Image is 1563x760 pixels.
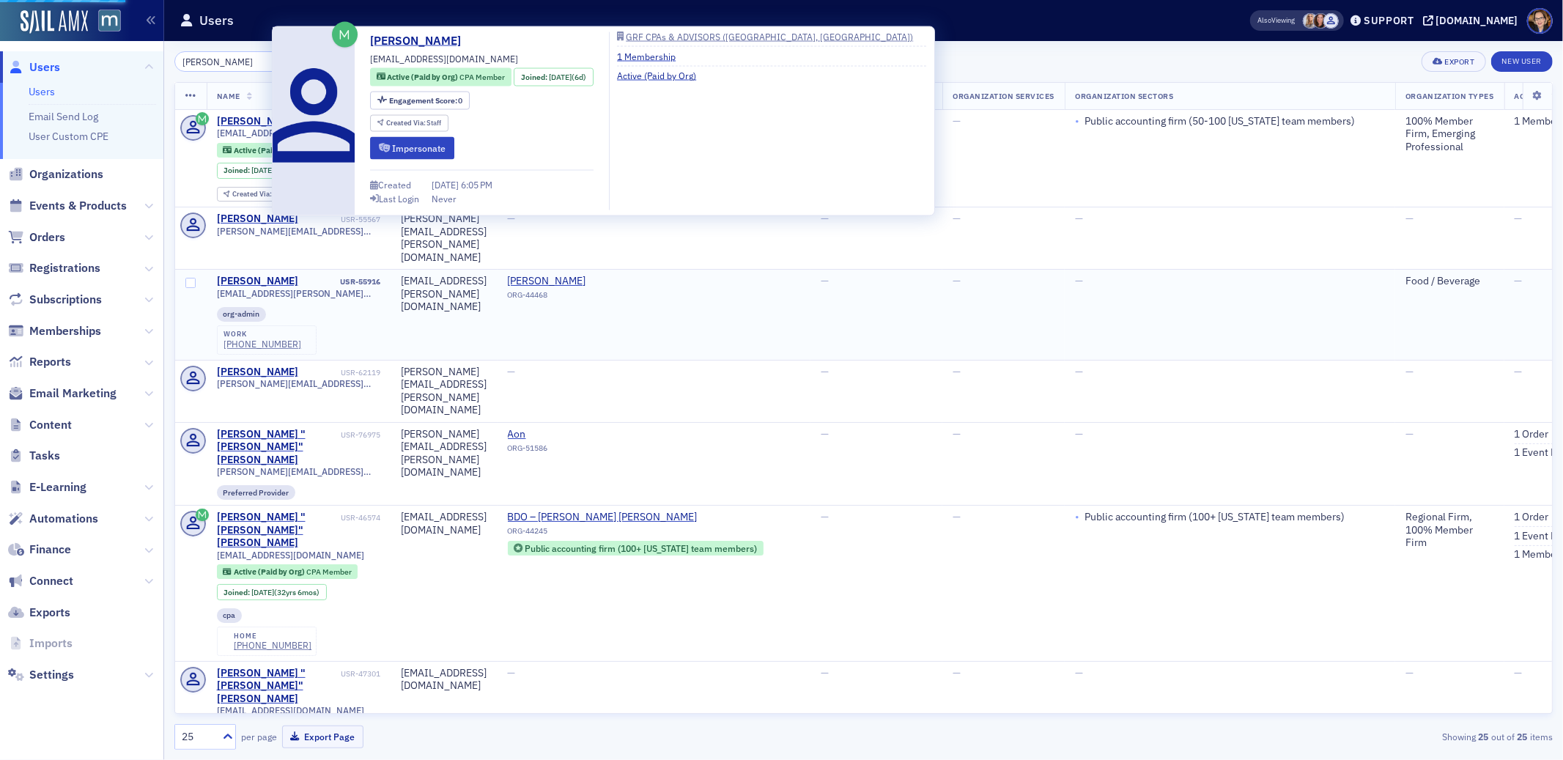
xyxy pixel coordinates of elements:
span: — [953,365,961,378]
span: Name [217,91,240,101]
span: Email Marketing [29,385,117,402]
span: McCormick [508,275,641,288]
div: [PHONE_NUMBER] [223,339,301,350]
span: Joined : [223,166,251,175]
div: Created [378,181,411,189]
div: (32yrs 6mos) [251,588,319,597]
span: Natalie Antonakas [1313,13,1329,29]
div: Support [1364,14,1414,27]
span: — [1515,274,1523,287]
a: [PHONE_NUMBER] [234,640,311,651]
div: [PERSON_NAME][EMAIL_ADDRESS][PERSON_NAME][DOMAIN_NAME] [402,366,487,417]
div: [PERSON_NAME][EMAIL_ADDRESS][PERSON_NAME][DOMAIN_NAME] [402,213,487,264]
a: Reports [8,354,71,370]
div: Active (Paid by Org): Active (Paid by Org): CPA Member [370,68,511,86]
span: [PERSON_NAME][EMAIL_ADDRESS][PERSON_NAME][DOMAIN_NAME] [217,466,381,477]
div: [EMAIL_ADDRESS][PERSON_NAME][DOMAIN_NAME] [402,275,487,314]
span: — [1075,212,1083,225]
div: Created Via: Staff [370,114,448,131]
a: Finance [8,542,71,558]
div: (6d) [549,71,586,83]
span: Profile [1527,8,1553,34]
span: Emily Trott [1303,13,1318,29]
a: [PERSON_NAME] [508,275,641,288]
div: Active (Paid by Org): Active (Paid by Org): CPA Member [217,564,358,579]
div: org-admin [217,307,267,322]
a: Exports [8,605,70,621]
a: 1 Membership [617,49,687,62]
div: [PERSON_NAME] [217,213,298,226]
span: • [1075,115,1079,128]
div: Joined: 2025-08-16 00:00:00 [514,68,594,86]
span: Automations [29,511,98,527]
span: Engagement Score : [389,95,459,105]
a: Email Marketing [8,385,117,402]
div: Active (Paid by Org): Active (Paid by Org): CPA Member [217,143,358,158]
span: — [953,212,961,225]
a: Active (Paid by Org) [617,69,707,82]
input: Search… [174,51,314,72]
span: — [1075,274,1083,287]
span: Memberships [29,323,101,339]
span: Connect [29,573,73,589]
div: GRF CPAs & ADVISORS ([GEOGRAPHIC_DATA], [GEOGRAPHIC_DATA]) [626,32,913,40]
a: Users [8,59,60,75]
span: — [953,666,961,679]
a: GRF CPAs & ADVISORS ([GEOGRAPHIC_DATA], [GEOGRAPHIC_DATA]) [617,32,926,41]
span: [DATE] [432,179,461,191]
div: USR-47301 [341,669,381,679]
div: [DOMAIN_NAME] [1436,14,1518,27]
span: — [1515,365,1523,378]
span: Content [29,417,72,433]
div: Public accounting firm (100+ [US_STATE] team members) [1085,511,1345,524]
span: [EMAIL_ADDRESS][DOMAIN_NAME] [370,52,518,65]
span: Activity [1515,91,1553,101]
span: [EMAIL_ADDRESS][DOMAIN_NAME] [217,705,365,716]
a: Settings [8,667,74,683]
span: Settings [29,667,74,683]
div: Staff [386,119,442,127]
span: Users [29,59,60,75]
span: Organization Services [953,91,1054,101]
div: Created Via: Staff [217,187,295,202]
span: Created Via : [386,117,427,127]
div: work [223,330,301,339]
a: Users [29,85,55,98]
span: [PERSON_NAME][EMAIL_ADDRESS][PERSON_NAME][DOMAIN_NAME] [217,226,381,237]
a: [PERSON_NAME] [217,366,298,379]
label: per page [241,730,277,743]
button: Impersonate [370,136,454,159]
a: Registrations [8,260,100,276]
div: Engagement Score: 0 [370,91,470,109]
div: (6d) [251,166,289,175]
span: Created Via : [232,189,273,199]
div: ORG-51586 [508,443,641,458]
span: [DATE] [251,587,274,597]
a: BDO – [PERSON_NAME] [PERSON_NAME] [508,511,764,524]
span: — [953,510,961,523]
span: — [1075,666,1083,679]
a: [PERSON_NAME] "[PERSON_NAME]" [PERSON_NAME] [217,667,339,706]
span: Orders [29,229,65,246]
span: Organization Types [1405,91,1493,101]
span: Joined : [223,588,251,597]
span: [EMAIL_ADDRESS][PERSON_NAME][DOMAIN_NAME] [217,288,381,299]
span: CPA Member [306,567,352,577]
div: USR-55916 [300,277,381,287]
a: 1 Order [1515,511,1549,524]
div: Preferred Provider [217,485,296,500]
span: — [953,427,961,440]
a: Active (Paid by Org) CPA Member [223,145,351,155]
span: — [953,114,961,128]
div: [PERSON_NAME] [217,275,298,288]
span: • [1075,511,1079,524]
div: ORG-44468 [508,290,641,305]
div: ORG-44245 [508,526,764,541]
span: Joined : [521,71,549,83]
a: Active (Paid by Org) CPA Member [377,71,505,83]
span: — [821,666,829,679]
span: — [1405,427,1414,440]
span: [EMAIL_ADDRESS][DOMAIN_NAME] [217,128,365,139]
